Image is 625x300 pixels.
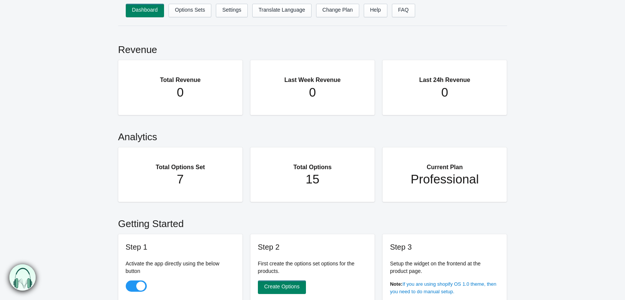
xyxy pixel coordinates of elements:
h1: 0 [398,85,492,100]
h1: 15 [265,172,360,187]
h2: Current Plan [398,155,492,172]
h1: 0 [133,85,228,100]
h2: Revenue [118,35,507,60]
h2: Getting Started [118,209,507,234]
h2: Last 24h Revenue [398,68,492,85]
a: Translate Language [252,4,312,17]
h3: Step 3 [390,242,500,252]
a: If you are using shopify OS 1.0 theme, then you need to do manual setup. [390,281,496,294]
b: Note: [390,281,402,287]
a: Settings [216,4,248,17]
h1: Professional [398,172,492,187]
h2: Total Revenue [133,68,228,85]
p: First create the options set options for the products. [258,260,367,275]
h3: Step 2 [258,242,367,252]
h2: Total Options [265,155,360,172]
h2: Last Week Revenue [265,68,360,85]
h1: 7 [133,172,228,187]
a: Change Plan [316,4,359,17]
a: Help [364,4,387,17]
p: Activate the app directly using the below button [126,260,235,275]
p: Setup the widget on the frontend at the product page. [390,260,500,275]
h2: Analytics [118,123,507,147]
a: Dashboard [126,4,164,17]
h3: Step 1 [126,242,235,252]
a: FAQ [392,4,415,17]
h2: Total Options Set [133,155,228,172]
h1: 0 [265,85,360,100]
a: Options Sets [169,4,211,17]
img: bxm.png [10,265,36,291]
a: Create Options [258,280,306,294]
